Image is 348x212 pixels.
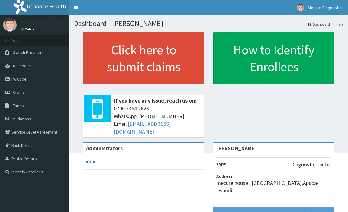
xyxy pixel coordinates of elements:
b: Type [216,161,226,166]
span: Mecure Diagnostics [308,5,343,10]
a: Online [21,27,36,31]
a: How to Identify Enrollees [213,32,334,84]
span: 0700 7354 2623 WhatsApp: [PHONE_NUMBER] Email: [114,105,201,136]
span: Tariffs [13,103,24,108]
p: Diagnostic Center [291,161,331,169]
li: Here [330,22,343,27]
b: Address [216,173,233,179]
p: Mecure Diagnostics [21,20,67,25]
img: User Image [3,18,17,32]
span: Dashboard [13,63,33,68]
span: Switch Providers [13,50,44,55]
a: Dashboard [308,22,330,27]
a: Click here to submit claims [83,32,204,84]
h1: Dashboard - [PERSON_NAME] [74,20,343,27]
span: Claims [13,90,25,95]
a: [EMAIL_ADDRESS][DOMAIN_NAME] [114,120,171,135]
b: Administrators [86,145,123,152]
img: User Image [297,4,304,11]
strong: [PERSON_NAME] [216,145,257,152]
svg: audio-loading [86,157,95,166]
b: If you have any issue, reach us on: [114,97,196,104]
p: mecure house , [GEOGRAPHIC_DATA],Apapa-Oshodi [216,179,331,195]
